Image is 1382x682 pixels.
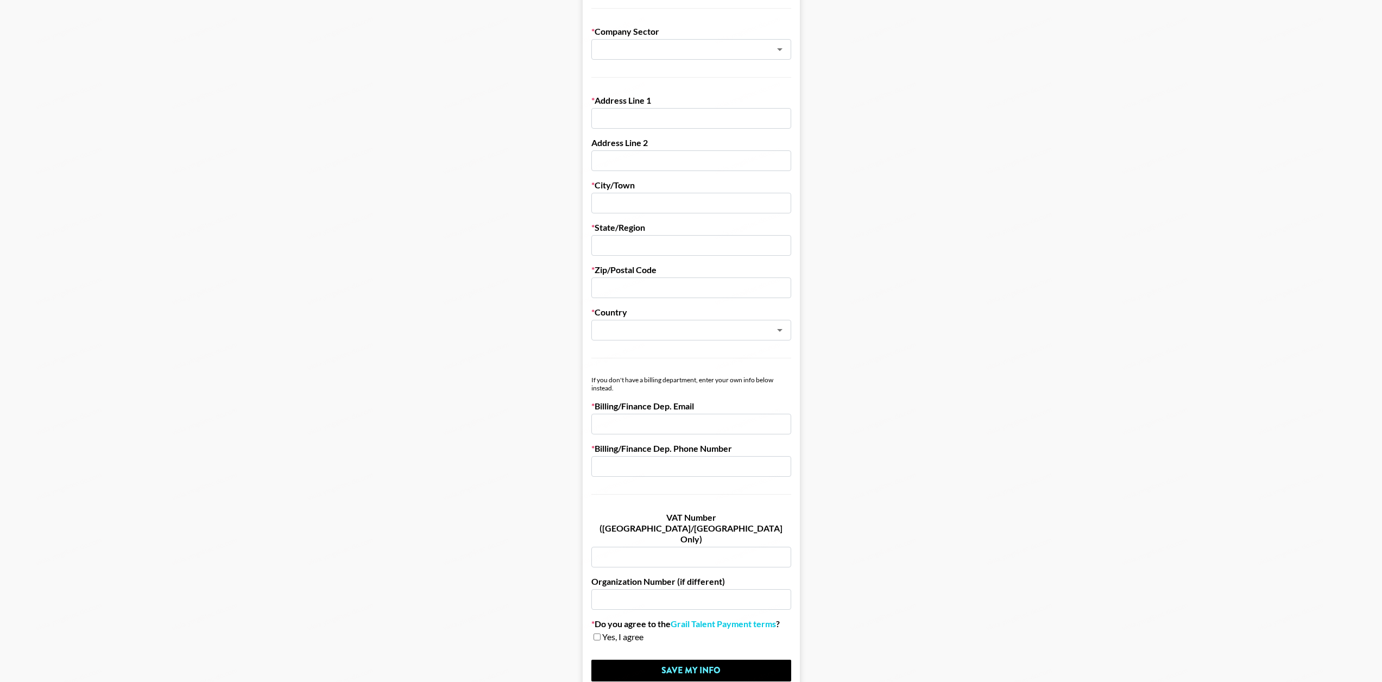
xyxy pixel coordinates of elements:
span: Yes, I agree [602,632,643,642]
label: Address Line 1 [591,95,791,106]
div: If you don't have a billing department, enter your own info below instead. [591,376,791,392]
label: Zip/Postal Code [591,264,791,275]
label: State/Region [591,222,791,233]
label: Country [591,307,791,318]
button: Open [772,42,787,57]
label: Organization Number (if different) [591,576,791,587]
label: Company Sector [591,26,791,37]
input: Save My Info [591,660,791,681]
label: Address Line 2 [591,137,791,148]
a: Grail Talent Payment terms [671,618,776,629]
label: Billing/Finance Dep. Email [591,401,791,412]
label: VAT Number ([GEOGRAPHIC_DATA]/[GEOGRAPHIC_DATA] Only) [591,512,791,545]
label: Do you agree to the ? [591,618,791,629]
label: City/Town [591,180,791,191]
button: Open [772,323,787,338]
label: Billing/Finance Dep. Phone Number [591,443,791,454]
